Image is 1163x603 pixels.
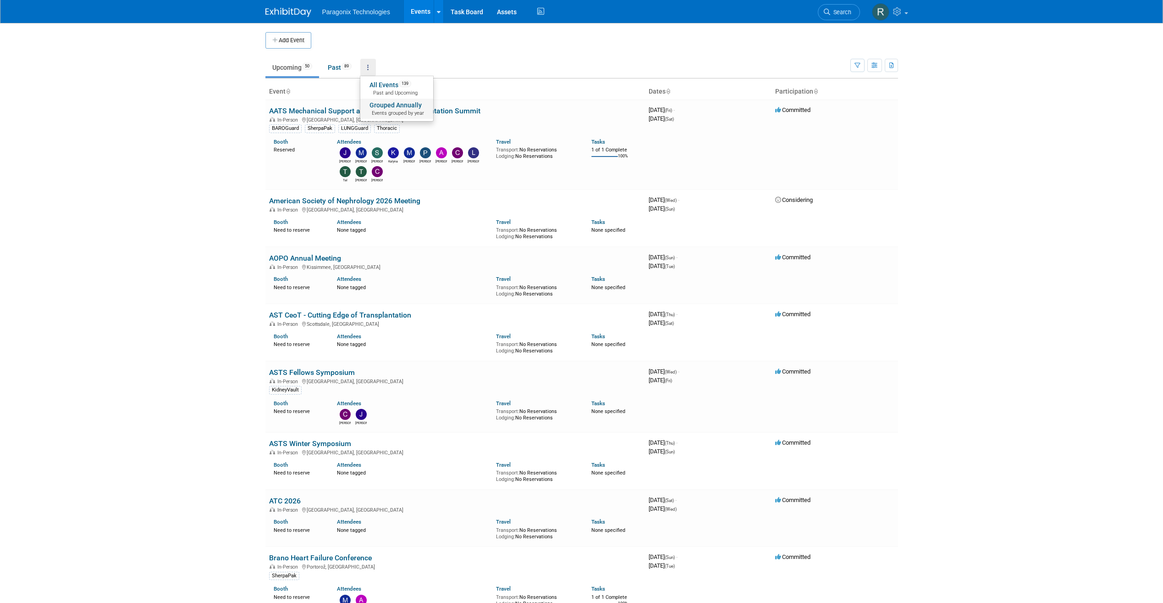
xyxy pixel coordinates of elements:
[496,341,519,347] span: Transport:
[322,8,390,16] span: Paragonix Technologies
[649,205,675,212] span: [DATE]
[274,283,324,291] div: Need to reserve
[496,340,578,354] div: No Reservations No Reservations
[277,117,301,123] span: In-Person
[496,333,511,340] a: Travel
[649,377,672,384] span: [DATE]
[496,462,511,468] a: Travel
[468,158,479,164] div: Lisa Anderson
[665,555,675,560] span: (Sun)
[420,147,431,158] img: Pratik Patel
[665,117,674,122] span: (Sat)
[269,497,301,505] a: ATC 2026
[775,254,810,261] span: Committed
[269,439,351,448] a: ASTS Winter Symposium
[591,586,605,592] a: Tasks
[339,177,351,183] div: Tal Richter
[369,89,424,97] span: Past and Upcoming
[675,497,677,503] span: -
[496,400,511,407] a: Travel
[265,59,319,76] a: Upcoming50
[274,333,288,340] a: Booth
[369,110,424,117] span: Events grouped by year
[371,158,383,164] div: Shauna Hagemann
[265,32,311,49] button: Add Event
[337,462,361,468] a: Attendees
[356,147,367,158] img: Meredith Thompson
[269,116,641,123] div: [GEOGRAPHIC_DATA], [GEOGRAPHIC_DATA]
[649,319,674,326] span: [DATE]
[265,8,311,17] img: ExhibitDay
[269,196,420,205] a: American Society of Nephrology 2026 Meeting
[649,562,675,569] span: [DATE]
[339,158,351,164] div: Jen Weddell
[340,409,351,420] img: Chantel McGoffin
[269,386,302,394] div: KidneyVault
[269,506,641,513] div: [GEOGRAPHIC_DATA], [GEOGRAPHIC_DATA]
[496,234,515,240] span: Lodging:
[496,276,511,282] a: Travel
[419,158,431,164] div: Pratik Patel
[649,311,678,318] span: [DATE]
[270,564,275,569] img: In-Person Event
[338,124,371,133] div: LUNGGuard
[665,441,675,446] span: (Thu)
[274,340,324,348] div: Need to reserve
[830,9,851,16] span: Search
[591,227,625,233] span: None specified
[775,311,810,318] span: Committed
[355,158,367,164] div: Meredith Thompson
[404,147,415,158] img: Mary Jacoski
[403,158,415,164] div: Mary Jacoski
[269,124,302,133] div: BAROGuard
[274,462,288,468] a: Booth
[665,498,674,503] span: (Sat)
[775,368,810,375] span: Committed
[277,379,301,385] span: In-Person
[360,99,433,119] a: Grouped AnnuallyEvents grouped by year
[274,407,324,415] div: Need to reserve
[665,369,677,374] span: (Wed)
[591,470,625,476] span: None specified
[274,586,288,592] a: Booth
[591,527,625,533] span: None specified
[337,519,361,525] a: Attendees
[269,206,641,213] div: [GEOGRAPHIC_DATA], [GEOGRAPHIC_DATA]
[269,320,641,327] div: Scottsdale, [GEOGRAPHIC_DATA]
[496,348,515,354] span: Lodging:
[591,341,625,347] span: None specified
[665,378,672,383] span: (Fri)
[269,448,641,456] div: [GEOGRAPHIC_DATA], [GEOGRAPHIC_DATA]
[665,207,675,212] span: (Sun)
[274,400,288,407] a: Booth
[665,198,677,203] span: (Wed)
[665,321,674,326] span: (Sat)
[775,497,810,503] span: Committed
[665,264,675,269] span: (Tue)
[371,177,383,183] div: Carson Herman
[676,553,678,560] span: -
[269,106,480,115] a: AATS Mechanical Support and Thoracic Transplantation Summit
[649,553,678,560] span: [DATE]
[305,124,335,133] div: SherpaPak
[372,147,383,158] img: Shauna Hagemann
[340,166,351,177] img: Tal Richter
[435,158,447,164] div: Adam Lafreniere
[269,377,641,385] div: [GEOGRAPHIC_DATA], [GEOGRAPHIC_DATA]
[337,333,361,340] a: Attendees
[399,80,411,87] span: 139
[274,468,324,476] div: Need to reserve
[818,4,860,20] a: Search
[775,439,810,446] span: Committed
[270,507,275,512] img: In-Person Event
[269,311,411,319] a: AST CeoT - Cutting Edge of Transplantation
[496,285,519,290] span: Transport:
[274,145,324,153] div: Reserved
[277,264,301,270] span: In-Person
[274,139,288,145] a: Booth
[337,340,489,348] div: None tagged
[678,368,679,375] span: -
[496,291,515,297] span: Lodging:
[665,108,672,113] span: (Fri)
[591,594,641,601] div: 1 of 1 Complete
